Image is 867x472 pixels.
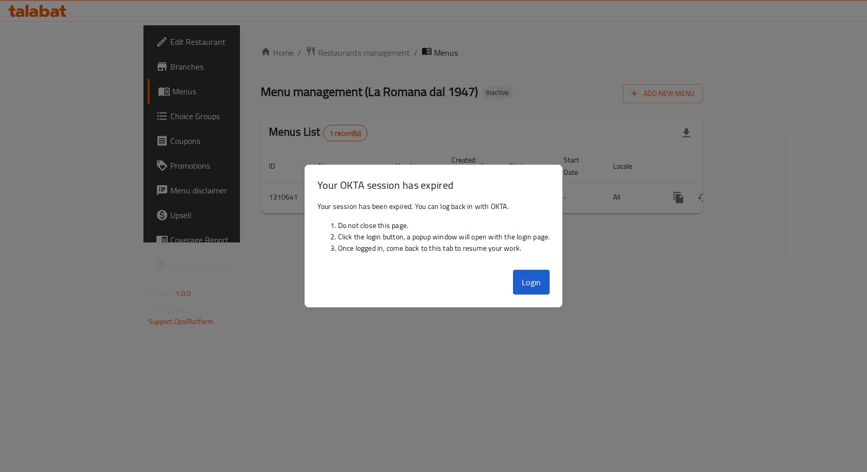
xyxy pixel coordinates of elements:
[305,197,563,266] div: Your session has been expired. You can log back in with OKTA.
[338,231,550,242] li: Click the login button, a popup window will open with the login page.
[338,242,550,254] li: Once logged in, come back to this tab to resume your work.
[513,270,550,295] button: Login
[317,177,550,192] h3: Your OKTA session has expired
[338,220,550,231] li: Do not close this page.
